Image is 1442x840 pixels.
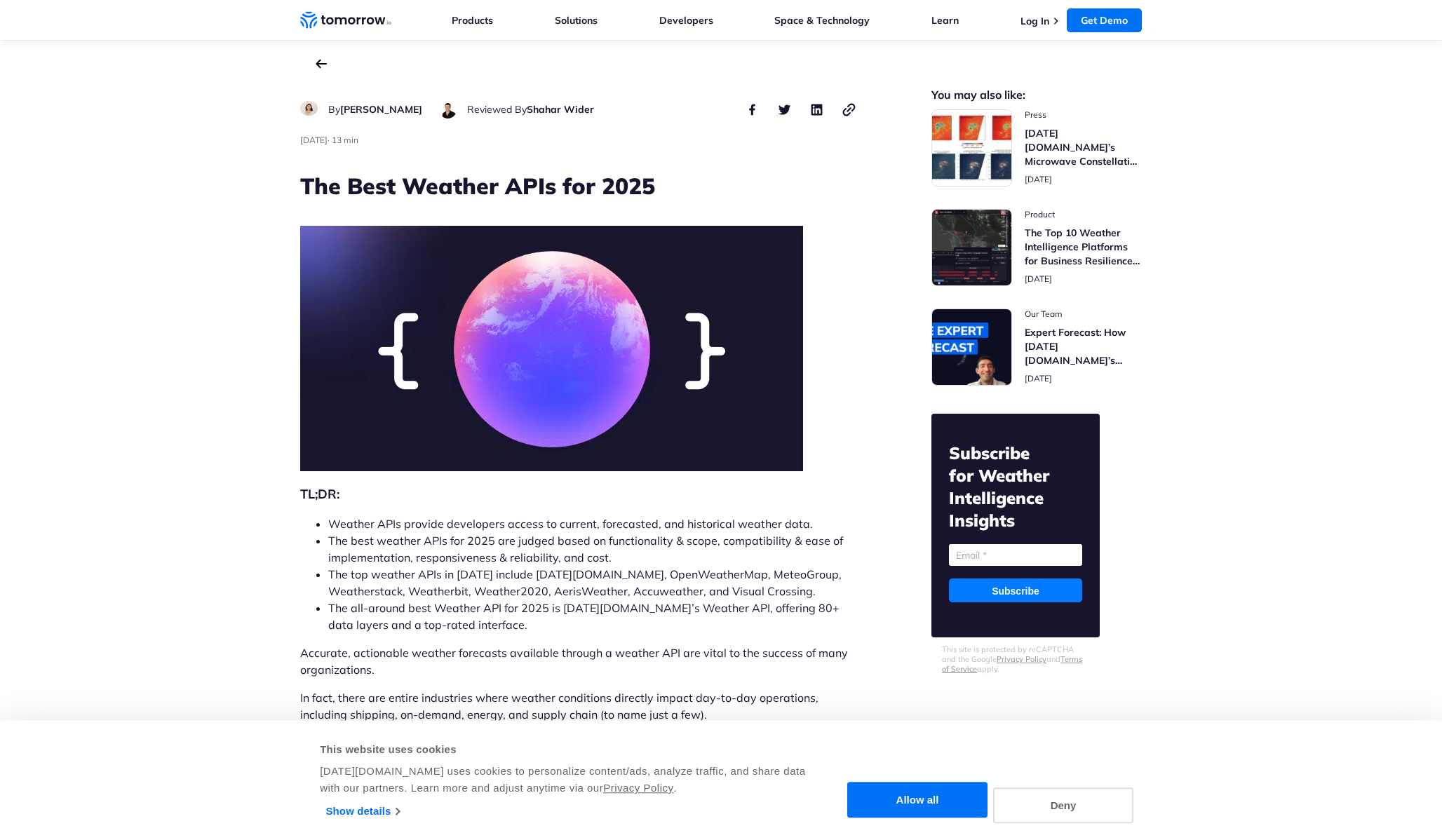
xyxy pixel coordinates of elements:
span: Estimated reading time [332,135,358,145]
span: publish date [1025,273,1052,284]
li: The all-around best Weather API for 2025 is [DATE][DOMAIN_NAME]’s Weather API, offering 80+ data ... [328,599,857,633]
span: publish date [1025,373,1052,384]
a: Space & Technology [774,14,870,27]
button: copy link to clipboard [840,101,857,118]
h2: TL;DR: [300,485,857,504]
a: Learn [931,14,959,27]
a: Developers [659,14,713,27]
span: publish date [1025,174,1052,184]
h2: Subscribe for Weather Intelligence Insights [949,442,1082,531]
a: Terms of Service [942,654,1082,674]
button: share this post on linkedin [808,101,825,118]
p: Accurate, actionable weather forecasts available through a weather API are vital to the success o... [300,644,857,678]
span: post catecory [1025,209,1142,220]
a: Get Demo [1067,8,1142,32]
h3: [DATE][DOMAIN_NAME]’s Microwave Constellation Ready To Help This Hurricane Season [1025,126,1142,168]
li: The best weather APIs for 2025 are judged based on functionality & scope, compatibility & ease of... [328,532,857,566]
a: Log In [1020,15,1049,27]
span: post catecory [1025,309,1142,320]
li: The top weather APIs in [DATE] include [DATE][DOMAIN_NAME], OpenWeatherMap, MeteoGroup, Weatherst... [328,566,857,599]
h3: Expert Forecast: How [DATE][DOMAIN_NAME]’s Microwave Sounders Are Revolutionizing Hurricane Monit... [1025,325,1142,367]
span: publish date [300,135,328,145]
input: Email * [949,544,1082,566]
span: By [328,103,340,116]
span: Reviewed By [467,103,527,116]
h2: You may also like: [931,90,1142,100]
button: Deny [993,787,1133,823]
button: share this post on facebook [743,101,760,118]
a: Read Expert Forecast: How Tomorrow.io’s Microwave Sounders Are Revolutionizing Hurricane Monitoring [931,309,1142,386]
p: In fact, there are entire industries where weather conditions directly impact day-to-day operatio... [300,689,857,723]
p: This site is protected by reCAPTCHA and the Google and apply. [942,644,1089,674]
a: Show details [326,801,400,822]
a: Read Tomorrow.io’s Microwave Constellation Ready To Help This Hurricane Season [931,109,1142,187]
div: This website uses cookies [320,741,807,758]
span: · [328,135,330,145]
h1: The Best Weather APIs for 2025 [300,170,857,201]
h3: The Top 10 Weather Intelligence Platforms for Business Resilience in [DATE] [1025,226,1142,268]
a: Home link [300,10,391,31]
button: share this post on twitter [776,101,793,118]
li: Weather APIs provide developers access to current, forecasted, and historical weather data. [328,515,857,532]
button: Allow all [847,783,988,818]
input: Subscribe [949,578,1082,602]
div: [DATE][DOMAIN_NAME] uses cookies to personalize content/ads, analyze traffic, and share data with... [320,763,807,797]
img: Shahar Wider [439,101,457,118]
span: post catecory [1025,109,1142,121]
a: Products [452,14,493,27]
div: author name [467,101,594,118]
a: Read The Top 10 Weather Intelligence Platforms for Business Resilience in 2025 [931,209,1142,286]
a: Privacy Policy [997,654,1046,664]
div: author name [328,101,422,118]
img: Ruth Favela [300,101,318,116]
a: back to the main blog page [316,59,327,69]
a: Solutions [555,14,598,27]
a: Privacy Policy [603,782,673,794]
